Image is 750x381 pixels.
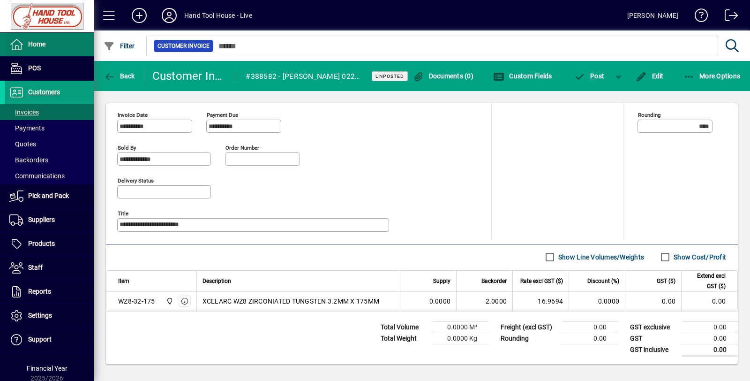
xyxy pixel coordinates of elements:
[486,297,507,306] span: 2.0000
[28,288,51,295] span: Reports
[5,232,94,256] a: Products
[625,321,682,333] td: GST exclusive
[118,111,148,118] mat-label: Invoice date
[496,321,562,333] td: Freight (excl GST)
[590,72,594,80] span: P
[118,210,128,216] mat-label: Title
[587,276,619,286] span: Discount (%)
[432,333,488,344] td: 0.0000 Kg
[682,344,738,356] td: 0.00
[496,333,562,344] td: Rounding
[101,68,137,84] button: Back
[633,68,666,84] button: Edit
[9,156,48,164] span: Backorders
[481,276,507,286] span: Backorder
[202,276,231,286] span: Description
[562,321,618,333] td: 0.00
[152,69,227,84] div: Customer Invoice
[638,111,660,118] mat-label: Rounding
[157,41,210,51] span: Customer Invoice
[625,333,682,344] td: GST
[28,216,55,223] span: Suppliers
[433,276,450,286] span: Supply
[5,57,94,80] a: POS
[520,276,563,286] span: Rate excl GST ($)
[27,365,67,372] span: Financial Year
[5,280,94,304] a: Reports
[5,152,94,168] a: Backorders
[9,124,45,132] span: Payments
[627,8,678,23] div: [PERSON_NAME]
[5,184,94,208] a: Pick and Pack
[184,8,252,23] div: Hand Tool House - Live
[570,68,609,84] button: Post
[94,68,145,84] app-page-header-button: Back
[101,38,137,54] button: Filter
[28,88,60,96] span: Customers
[493,72,552,80] span: Custom Fields
[28,264,43,271] span: Staff
[28,192,69,199] span: Pick and Pack
[672,252,726,262] label: Show Cost/Profit
[491,68,555,84] button: Custom Fields
[5,104,94,120] a: Invoices
[246,69,360,84] div: #388582 - [PERSON_NAME] 022 507 8434
[5,328,94,351] a: Support
[681,292,737,311] td: 0.00
[118,297,155,306] div: WZ8-32-175
[625,292,681,311] td: 0.00
[154,7,184,24] button: Profile
[376,321,432,333] td: Total Volume
[574,72,605,80] span: ost
[569,292,625,311] td: 0.0000
[657,276,675,286] span: GST ($)
[556,252,644,262] label: Show Line Volumes/Weights
[376,333,432,344] td: Total Weight
[5,168,94,184] a: Communications
[28,335,52,343] span: Support
[9,108,39,116] span: Invoices
[636,72,664,80] span: Edit
[518,297,563,306] div: 16.9694
[718,2,738,32] a: Logout
[681,68,743,84] button: More Options
[28,312,52,319] span: Settings
[118,177,154,183] mat-label: Delivery status
[5,208,94,232] a: Suppliers
[432,321,488,333] td: 0.0000 M³
[9,172,65,180] span: Communications
[202,297,380,306] span: XCELARC WZ8 ZIRCONIATED TUNGSTEN 3.2MM X 175MM
[118,276,129,286] span: Item
[164,296,174,306] span: Frankton
[683,72,741,80] span: More Options
[429,297,451,306] span: 0.0000
[28,64,41,72] span: POS
[225,144,259,151] mat-label: Order number
[682,333,738,344] td: 0.00
[688,2,708,32] a: Knowledge Base
[625,344,682,356] td: GST inclusive
[124,7,154,24] button: Add
[28,40,45,48] span: Home
[28,240,55,247] span: Products
[562,333,618,344] td: 0.00
[375,73,404,79] span: Unposted
[5,304,94,328] a: Settings
[5,120,94,136] a: Payments
[412,72,473,80] span: Documents (0)
[5,136,94,152] a: Quotes
[410,68,476,84] button: Documents (0)
[687,271,726,291] span: Extend excl GST ($)
[9,140,36,148] span: Quotes
[5,256,94,280] a: Staff
[682,321,738,333] td: 0.00
[104,72,135,80] span: Back
[5,33,94,56] a: Home
[118,144,136,151] mat-label: Sold by
[207,111,238,118] mat-label: Payment due
[104,42,135,50] span: Filter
